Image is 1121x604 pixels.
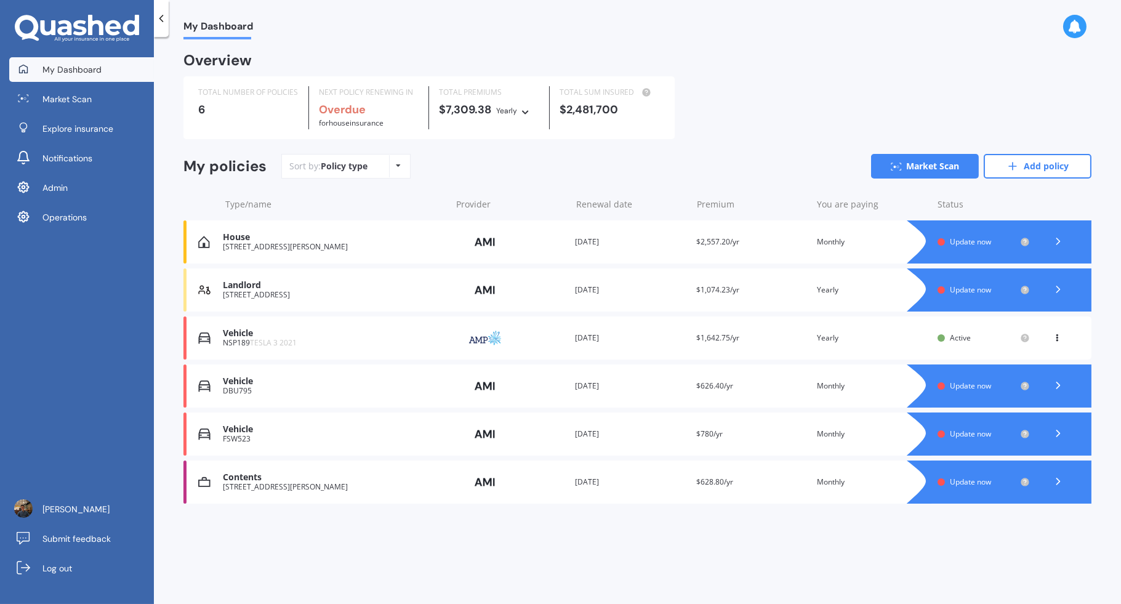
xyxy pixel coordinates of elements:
[817,428,928,440] div: Monthly
[289,160,368,172] div: Sort by:
[9,175,154,200] a: Admin
[223,472,444,483] div: Contents
[198,86,299,99] div: TOTAL NUMBER OF POLICIES
[42,152,92,164] span: Notifications
[454,278,516,302] img: AMI
[198,236,210,248] img: House
[250,337,297,348] span: TESLA 3 2021
[938,198,1030,211] div: Status
[225,198,446,211] div: Type/name
[817,332,928,344] div: Yearly
[9,116,154,141] a: Explore insurance
[576,380,686,392] div: [DATE]
[223,483,444,491] div: [STREET_ADDRESS][PERSON_NAME]
[223,435,444,443] div: FSW523
[456,198,567,211] div: Provider
[950,332,971,343] span: Active
[223,243,444,251] div: [STREET_ADDRESS][PERSON_NAME]
[439,86,539,99] div: TOTAL PREMIUMS
[818,198,928,211] div: You are paying
[198,380,211,392] img: Vehicle
[817,476,928,488] div: Monthly
[223,291,444,299] div: [STREET_ADDRESS]
[42,123,113,135] span: Explore insurance
[198,284,211,296] img: Landlord
[560,103,660,116] div: $2,481,700
[223,376,444,387] div: Vehicle
[223,387,444,395] div: DBU795
[319,102,366,117] b: Overdue
[223,280,444,291] div: Landlord
[198,103,299,116] div: 6
[223,339,444,347] div: NSP189
[198,332,211,344] img: Vehicle
[454,470,516,494] img: AMI
[223,232,444,243] div: House
[9,57,154,82] a: My Dashboard
[950,284,991,295] span: Update now
[223,328,444,339] div: Vehicle
[577,198,688,211] div: Renewal date
[560,86,660,99] div: TOTAL SUM INSURED
[950,236,991,247] span: Update now
[223,424,444,435] div: Vehicle
[183,54,252,66] div: Overview
[183,20,253,37] span: My Dashboard
[576,236,686,248] div: [DATE]
[321,160,368,172] div: Policy type
[696,381,733,391] span: $626.40/yr
[576,284,686,296] div: [DATE]
[454,374,516,398] img: AMI
[576,428,686,440] div: [DATE]
[950,429,991,439] span: Update now
[42,503,110,515] span: [PERSON_NAME]
[696,332,739,343] span: $1,642.75/yr
[950,381,991,391] span: Update now
[576,476,686,488] div: [DATE]
[950,477,991,487] span: Update now
[696,477,733,487] span: $628.80/yr
[42,63,102,76] span: My Dashboard
[42,562,72,574] span: Log out
[9,87,154,111] a: Market Scan
[198,476,211,488] img: Contents
[183,158,267,175] div: My policies
[817,236,928,248] div: Monthly
[319,118,384,128] span: for House insurance
[696,284,739,295] span: $1,074.23/yr
[696,236,739,247] span: $2,557.20/yr
[697,198,808,211] div: Premium
[576,332,686,344] div: [DATE]
[9,146,154,171] a: Notifications
[454,422,516,446] img: AMI
[319,86,419,99] div: NEXT POLICY RENEWING IN
[9,497,154,521] a: [PERSON_NAME]
[42,182,68,194] span: Admin
[439,103,539,117] div: $7,309.38
[42,533,111,545] span: Submit feedback
[454,326,516,350] img: AMP
[198,428,211,440] img: Vehicle
[42,211,87,223] span: Operations
[696,429,723,439] span: $780/yr
[14,499,33,518] img: ACg8ocJLa-csUtcL-80ItbA20QSwDJeqfJvWfn8fgM9RBEIPTcSLDHdf=s96-c
[817,380,928,392] div: Monthly
[9,526,154,551] a: Submit feedback
[42,93,92,105] span: Market Scan
[454,230,516,254] img: AMI
[871,154,979,179] a: Market Scan
[817,284,928,296] div: Yearly
[9,205,154,230] a: Operations
[9,556,154,581] a: Log out
[496,105,517,117] div: Yearly
[984,154,1091,179] a: Add policy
